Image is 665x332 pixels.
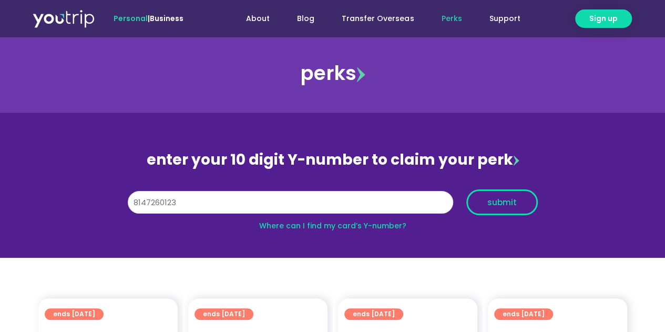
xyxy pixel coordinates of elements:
span: ends [DATE] [203,308,245,320]
span: ends [DATE] [353,308,395,320]
a: Transfer Overseas [328,9,427,28]
a: ends [DATE] [45,308,104,320]
span: | [114,13,183,24]
input: 10 digit Y-number (e.g. 8123456789) [128,191,453,214]
a: Perks [427,9,475,28]
span: submit [487,198,517,206]
span: ends [DATE] [503,308,545,320]
a: ends [DATE] [344,308,403,320]
nav: Menu [212,9,534,28]
a: Support [475,9,534,28]
a: Where can I find my card’s Y-number? [259,220,406,231]
a: ends [DATE] [195,308,253,320]
div: enter your 10 digit Y-number to claim your perk [122,146,543,174]
a: Blog [283,9,328,28]
span: Personal [114,13,148,24]
a: About [232,9,283,28]
button: submit [466,189,538,215]
form: Y Number [128,189,538,223]
span: Sign up [589,13,618,24]
span: ends [DATE] [53,308,95,320]
a: Business [150,13,183,24]
a: Sign up [575,9,632,28]
a: ends [DATE] [494,308,553,320]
